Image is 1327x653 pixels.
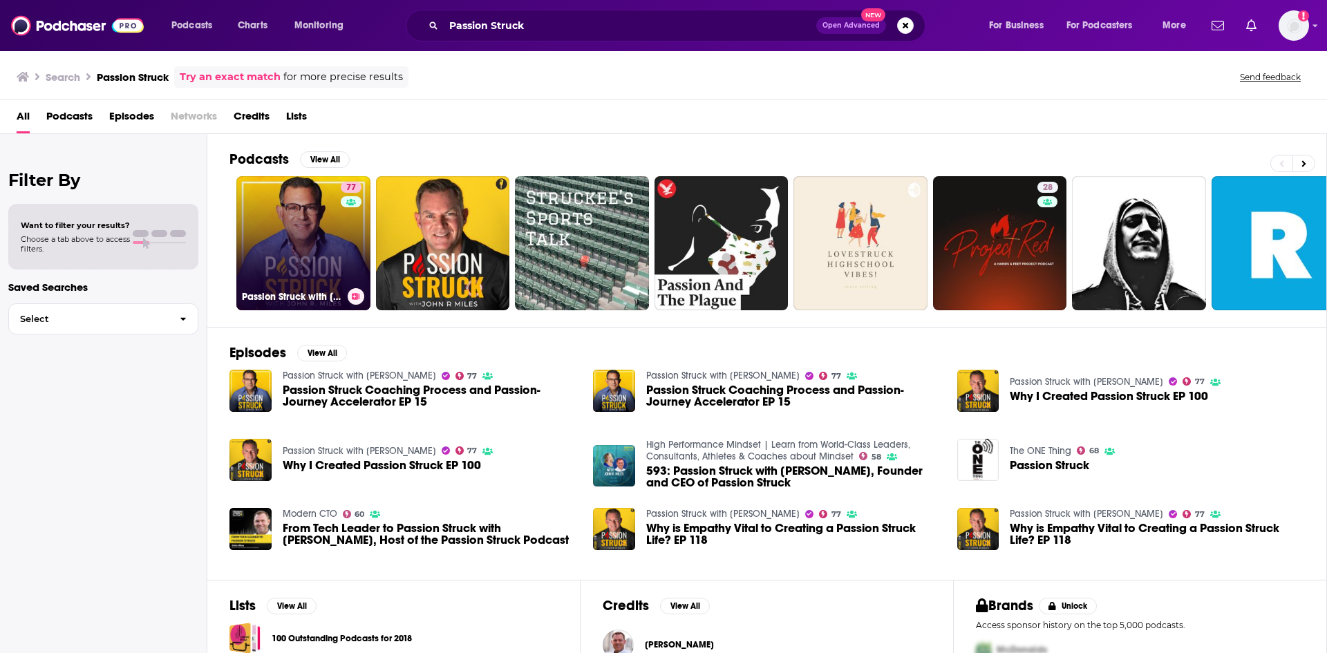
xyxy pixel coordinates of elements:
a: Why I Created Passion Struck EP 100 [957,370,999,412]
a: Why I Created Passion Struck EP 100 [283,460,481,471]
a: Why is Empathy Vital to Creating a Passion Struck Life? EP 118 [1010,522,1304,546]
span: Choose a tab above to access filters. [21,234,130,254]
a: Podchaser - Follow, Share and Rate Podcasts [11,12,144,39]
span: 77 [1195,379,1205,385]
button: View All [267,598,317,614]
button: Unlock [1039,598,1098,614]
span: Open Advanced [822,22,880,29]
span: [PERSON_NAME] [645,639,714,650]
div: Search podcasts, credits, & more... [419,10,939,41]
a: 77 [455,372,478,380]
a: 68 [1077,446,1099,455]
span: Monitoring [294,16,343,35]
img: Why I Created Passion Struck EP 100 [229,439,272,481]
button: open menu [1153,15,1203,37]
a: Podcasts [46,105,93,133]
button: Send feedback [1236,71,1305,83]
span: 77 [1195,511,1205,518]
p: Saved Searches [8,281,198,294]
a: 100 Outstanding Podcasts for 2018 [272,631,412,646]
span: 77 [831,511,841,518]
span: 77 [346,181,356,195]
a: Why is Empathy Vital to Creating a Passion Struck Life? EP 118 [957,508,999,550]
a: 593: Passion Struck with John R. Miles, Founder and CEO of Passion Struck [593,445,635,487]
a: Passion Struck with John R. Miles [283,370,436,381]
button: open menu [1057,15,1153,37]
a: Charts [229,15,276,37]
a: Show notifications dropdown [1206,14,1230,37]
a: EpisodesView All [229,344,347,361]
a: Passion Struck Coaching Process and Passion-Journey Accelerator EP 15 [283,384,577,408]
a: Episodes [109,105,154,133]
img: User Profile [1279,10,1309,41]
span: For Podcasters [1066,16,1133,35]
h3: Search [46,70,80,84]
a: High Performance Mindset | Learn from World-Class Leaders, Consultants, Athletes & Coaches about ... [646,439,910,462]
h2: Lists [229,597,256,614]
img: Passion Struck Coaching Process and Passion-Journey Accelerator EP 15 [229,370,272,412]
a: Modern CTO [283,508,337,520]
a: 28 [1037,182,1058,193]
button: View All [660,598,710,614]
span: 77 [467,373,477,379]
a: Passion Struck with John R. Miles [1010,508,1163,520]
a: Why is Empathy Vital to Creating a Passion Struck Life? EP 118 [646,522,941,546]
a: From Tech Leader to Passion Struck with John Miles, Host of the Passion Struck Podcast [283,522,577,546]
input: Search podcasts, credits, & more... [444,15,816,37]
span: Logged in as megcassidy [1279,10,1309,41]
span: 58 [872,454,881,460]
button: Select [8,303,198,334]
a: Try an exact match [180,69,281,85]
button: Open AdvancedNew [816,17,886,34]
a: Passion Struck with John R. Miles [646,508,800,520]
button: open menu [979,15,1061,37]
a: Passion Struck Coaching Process and Passion-Journey Accelerator EP 15 [593,370,635,412]
h2: Brands [976,597,1033,614]
a: Passion Struck with John R. Miles [1010,376,1163,388]
button: Show profile menu [1279,10,1309,41]
span: New [861,8,886,21]
a: 77 [819,510,841,518]
a: 77 [819,372,841,380]
span: 68 [1089,448,1099,454]
span: Charts [238,16,267,35]
a: 77Passion Struck with [PERSON_NAME] [236,176,370,310]
span: Want to filter your results? [21,220,130,230]
h3: Passion Struck [97,70,169,84]
span: 60 [355,511,364,518]
span: Lists [286,105,307,133]
a: From Tech Leader to Passion Struck with John Miles, Host of the Passion Struck Podcast [229,508,272,550]
span: 77 [831,373,841,379]
h2: Episodes [229,344,286,361]
a: 28 [933,176,1067,310]
a: Passion Struck [1010,460,1089,471]
img: Passion Struck [957,439,999,481]
a: 58 [859,452,881,460]
button: open menu [162,15,230,37]
a: Show notifications dropdown [1241,14,1262,37]
a: 77 [1183,510,1205,518]
p: Access sponsor history on the top 5,000 podcasts. [976,620,1304,630]
h2: Podcasts [229,151,289,168]
a: Credits [234,105,270,133]
span: For Business [989,16,1044,35]
h3: Passion Struck with [PERSON_NAME] [242,291,342,303]
button: View All [297,345,347,361]
a: ListsView All [229,597,317,614]
a: Why I Created Passion Struck EP 100 [1010,390,1208,402]
span: for more precise results [283,69,403,85]
a: PodcastsView All [229,151,350,168]
span: From Tech Leader to Passion Struck with [PERSON_NAME], Host of the Passion Struck Podcast [283,522,577,546]
span: Podcasts [171,16,212,35]
svg: Add a profile image [1298,10,1309,21]
a: 593: Passion Struck with John R. Miles, Founder and CEO of Passion Struck [646,465,941,489]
